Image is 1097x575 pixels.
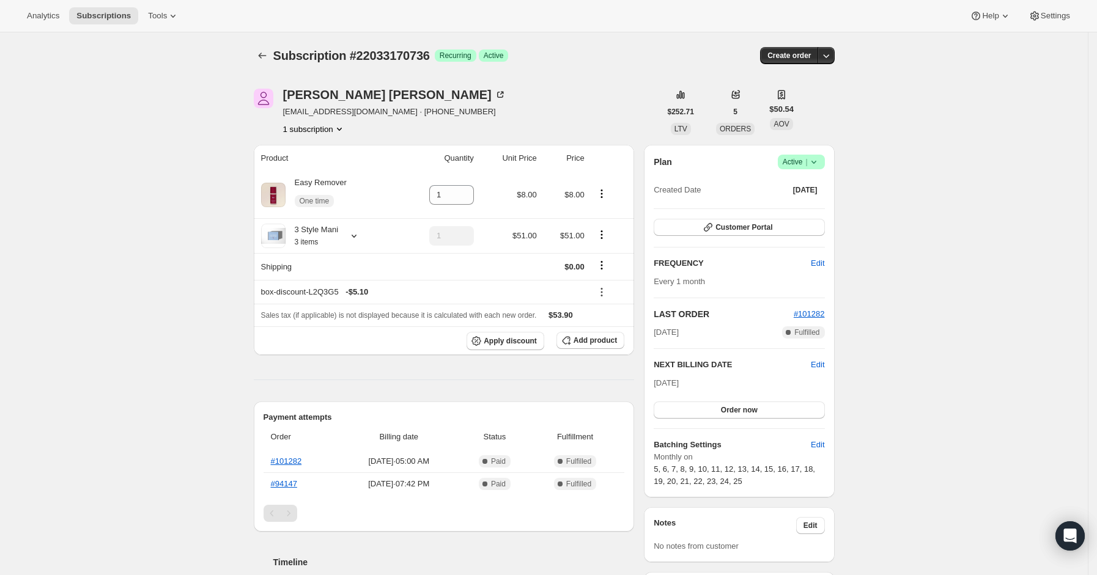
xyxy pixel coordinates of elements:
[654,257,811,269] h2: FREQUENCY
[767,51,811,60] span: Create order
[264,505,625,522] nav: Pagination
[254,145,399,172] th: Product
[654,401,824,419] button: Order now
[592,187,611,200] button: Product actions
[491,456,506,466] span: Paid
[273,556,635,568] h2: Timeline
[592,258,611,272] button: Shipping actions
[399,145,478,172] th: Quantity
[803,435,832,455] button: Edit
[295,238,319,246] small: 3 items
[654,277,705,286] span: Every 1 month
[794,308,825,320] button: #101282
[517,190,537,199] span: $8.00
[271,479,297,488] a: #94147
[261,183,286,207] img: product img
[811,359,824,371] button: Edit
[654,439,811,451] h6: Batching Settings
[803,254,832,273] button: Edit
[440,51,471,60] span: Recurring
[264,423,338,450] th: Order
[273,49,430,62] span: Subscription #22033170736
[484,336,537,346] span: Apply discount
[962,7,1018,24] button: Help
[811,257,824,269] span: Edit
[811,439,824,451] span: Edit
[69,7,138,24] button: Subscriptions
[564,190,585,199] span: $8.00
[654,219,824,236] button: Customer Portal
[254,253,399,280] th: Shipping
[76,11,131,21] span: Subscriptions
[592,228,611,241] button: Product actions
[467,332,544,350] button: Apply discount
[720,125,751,133] span: ORDERS
[674,125,687,133] span: LTV
[342,455,457,467] span: [DATE] · 05:00 AM
[283,106,506,118] span: [EMAIL_ADDRESS][DOMAIN_NAME] · [PHONE_NUMBER]
[342,478,457,490] span: [DATE] · 07:42 PM
[721,405,758,415] span: Order now
[286,177,347,213] div: Easy Remover
[564,262,585,271] span: $0.00
[726,103,745,120] button: 5
[254,89,273,108] span: Patricia Sousa
[478,145,541,172] th: Unit Price
[774,120,789,128] span: AOV
[803,521,818,530] span: Edit
[654,464,815,486] span: 5, 6, 7, 8, 9, 10, 11, 12, 13, 14, 15, 16, 17, 18, 19, 20, 21, 22, 23, 24, 25
[654,184,701,196] span: Created Date
[654,326,679,339] span: [DATE]
[1041,11,1070,21] span: Settings
[541,145,588,172] th: Price
[654,359,811,371] h2: NEXT BILLING DATE
[464,431,526,443] span: Status
[654,156,672,168] h2: Plan
[1021,7,1077,24] button: Settings
[261,286,585,298] div: box-discount-L2Q3G5
[796,517,825,534] button: Edit
[1055,521,1085,551] div: Open Intercom Messenger
[769,103,794,115] span: $50.54
[786,181,825,199] button: [DATE]
[300,196,330,206] span: One time
[660,103,701,120] button: $252.71
[27,11,59,21] span: Analytics
[654,541,739,551] span: No notes from customer
[654,378,679,387] span: [DATE]
[783,156,820,168] span: Active
[654,517,796,534] h3: Notes
[271,456,302,466] a: #101282
[533,431,617,443] span: Fulfillment
[342,431,457,443] span: Billing date
[283,89,506,101] div: [PERSON_NAME] [PERSON_NAME]
[264,411,625,423] h2: Payment attempts
[654,451,824,463] span: Monthly on
[283,123,345,135] button: Product actions
[805,157,807,167] span: |
[566,479,591,489] span: Fulfilled
[715,222,772,232] span: Customer Portal
[982,11,999,21] span: Help
[20,7,67,24] button: Analytics
[261,311,537,320] span: Sales tax (if applicable) is not displayed because it is calculated with each new order.
[654,308,794,320] h2: LAST ORDER
[794,328,819,337] span: Fulfilled
[794,309,825,318] a: #101282
[484,51,504,60] span: Active
[556,332,624,349] button: Add product
[512,231,537,240] span: $51.00
[793,185,818,195] span: [DATE]
[560,231,585,240] span: $51.00
[548,310,573,320] span: $53.90
[491,479,506,489] span: Paid
[574,335,617,345] span: Add product
[148,11,167,21] span: Tools
[668,107,694,117] span: $252.71
[286,224,339,248] div: 3 Style Mani
[345,286,368,298] span: - $5.10
[254,47,271,64] button: Subscriptions
[141,7,187,24] button: Tools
